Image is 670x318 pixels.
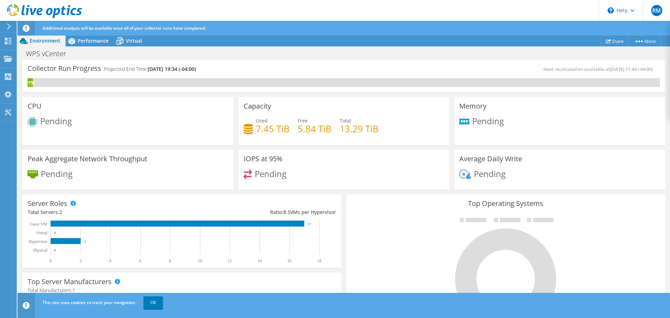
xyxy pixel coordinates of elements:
[256,125,290,133] h4: 7.45 TiB
[28,200,67,207] h3: Server Roles
[28,79,33,87] div: 1%
[256,117,268,124] span: Used
[109,258,111,263] text: 4
[143,296,163,309] a: OK
[54,231,56,235] text: 0
[30,222,47,227] text: Guest VM
[29,239,47,244] text: Hypervisor
[33,248,47,253] text: Physical
[43,299,136,305] span: This site uses cookies to track your navigation.
[148,66,196,72] span: [DATE] 19:34 (-04:00)
[28,155,147,163] h3: Peak Aggregate Network Throughput
[472,115,504,126] span: Pending
[340,125,379,133] h4: 13.29 TiB
[28,102,42,110] h3: CPU
[104,65,196,73] h4: Projected End Time:
[78,37,109,44] span: Performance
[40,115,72,127] span: Pending
[23,50,77,58] h1: WPS vCenter
[459,155,522,163] h3: Average Daily Write
[255,168,286,179] span: Pending
[59,209,62,215] span: 2
[629,36,661,46] a: More
[298,125,332,133] h4: 5.84 TiB
[459,102,486,110] h3: Memory
[244,102,271,110] h3: Capacity
[72,287,75,294] span: 1
[308,222,311,226] text: 17
[28,208,182,216] div: Total Servers:
[30,37,60,44] span: Environment
[28,278,112,286] h3: Top Server Manufacturers
[283,209,290,215] span: 8.5
[474,168,506,179] span: Pending
[126,37,142,44] span: Virtual
[198,258,202,263] text: 10
[608,7,614,14] svg: \n
[600,36,629,46] a: Share
[351,200,660,207] h3: Top Operating Systems
[169,258,171,263] text: 8
[28,287,336,294] h4: Total Manufacturers:
[36,230,48,235] text: Virtual
[50,258,52,263] text: 0
[43,25,206,31] span: Additional analysis will be available once all of your collector runs have completed.
[84,240,86,243] text: 2
[317,258,321,263] text: 18
[80,258,82,263] text: 2
[228,258,232,263] text: 12
[182,208,336,216] div: Ratio: VMs per Hypervisor
[244,155,283,163] h3: IOPS at 95%
[54,249,56,252] text: 0
[258,258,262,263] text: 14
[610,66,653,72] span: [DATE] 11:44 (-04:00)
[139,258,141,263] text: 6
[298,117,308,124] span: Free
[543,66,656,72] span: Next recalculation available at
[651,5,662,16] span: RM
[41,168,73,179] span: Pending
[340,117,351,124] span: Total
[287,258,291,263] text: 16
